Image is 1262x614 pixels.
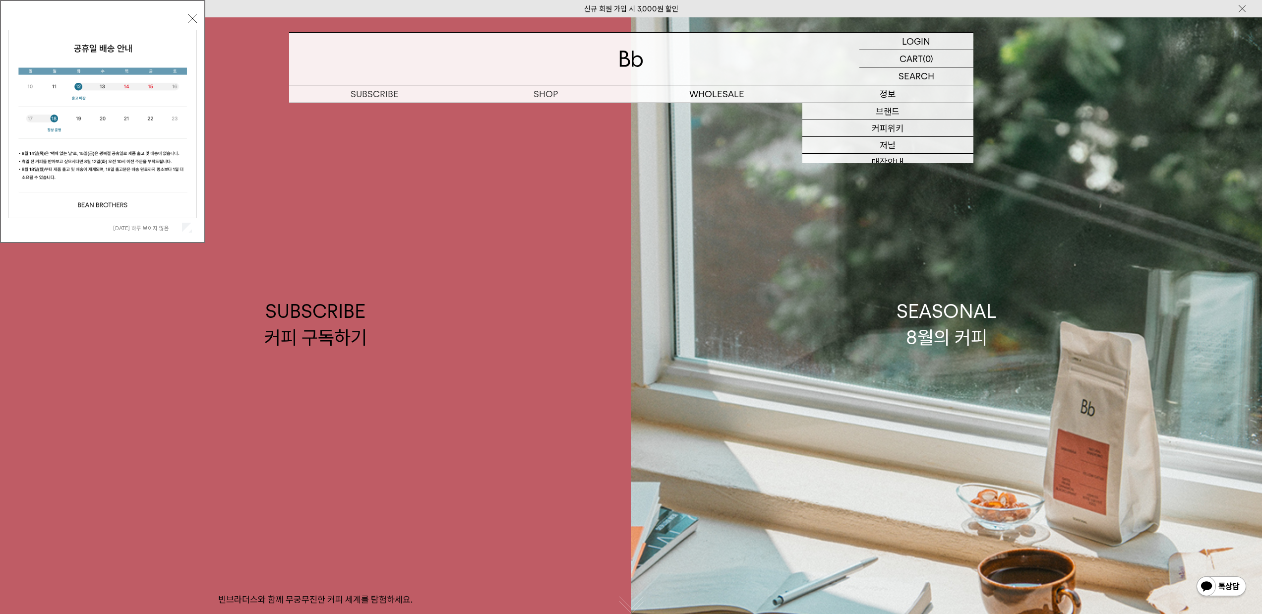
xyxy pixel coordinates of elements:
a: CART (0) [859,50,973,67]
label: [DATE] 하루 보이지 않음 [113,225,180,232]
p: CART [900,50,923,67]
img: 카카오톡 채널 1:1 채팅 버튼 [1196,575,1247,599]
p: 정보 [802,85,973,103]
a: 저널 [802,137,973,154]
p: LOGIN [902,33,930,50]
a: LOGIN [859,33,973,50]
p: WHOLESALE [631,85,802,103]
img: cb63d4bbb2e6550c365f227fdc69b27f_113810.jpg [9,30,196,218]
a: SUBSCRIBE [289,85,460,103]
a: 커피위키 [802,120,973,137]
p: (0) [923,50,933,67]
a: 브랜드 [802,103,973,120]
button: 닫기 [188,14,197,23]
a: 매장안내 [802,154,973,171]
div: SUBSCRIBE 커피 구독하기 [264,298,367,351]
a: 신규 회원 가입 시 3,000원 할인 [584,4,678,13]
p: SEARCH [899,67,934,85]
a: SHOP [460,85,631,103]
img: 로고 [619,51,643,67]
div: SEASONAL 8월의 커피 [897,298,997,351]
